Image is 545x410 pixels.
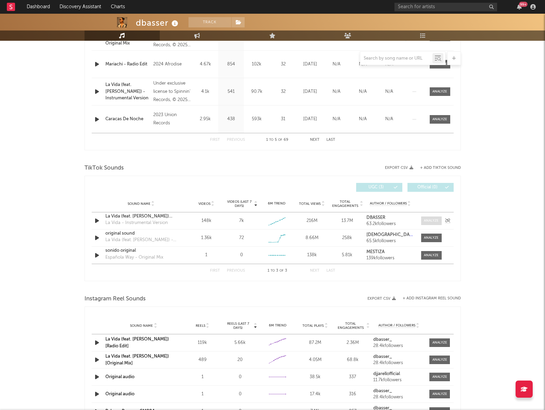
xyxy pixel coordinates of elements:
a: dbasser_ [373,337,425,342]
div: 316 [336,391,370,398]
a: La Vida (feat. [PERSON_NAME]) [Original Mix] [105,354,169,365]
button: First [210,138,220,142]
button: Export CSV [367,297,396,301]
button: First [210,269,220,273]
span: of [278,138,282,141]
div: 31 [271,116,295,123]
div: N/A [378,88,401,95]
div: 65.5k followers [366,239,414,244]
div: 0 [240,252,243,259]
div: 0 [223,374,257,381]
input: Search by song name or URL [360,56,432,61]
div: 258k [331,235,363,241]
strong: MËSTIZA [366,250,385,254]
div: 119k [185,339,220,346]
div: 2023 Union Records [153,111,191,127]
div: N/A [351,116,374,123]
div: 17.4k [298,391,332,398]
button: Previous [227,269,245,273]
div: La Vida (feat. [PERSON_NAME]) - Original Mix [105,237,177,244]
div: 13.7M [331,218,363,224]
div: 38.5k [298,374,332,381]
button: UGC(3) [356,183,402,192]
span: to [269,138,273,141]
a: Original audio [105,392,134,396]
div: Española Way - Original Mix [105,254,163,261]
div: 1 [185,391,220,398]
input: Search for artists [394,3,497,11]
a: Original audio [105,375,134,379]
div: 99 + [519,2,528,7]
div: [DATE] [299,116,322,123]
div: N/A [325,88,348,95]
a: sonido original [105,247,177,254]
span: Videos (last 7 days) [225,200,253,208]
a: djjarellofficial [373,372,425,376]
div: 68.8k [336,357,370,363]
div: 8.66M [296,235,328,241]
a: Caracas De Noche [105,116,150,123]
strong: [DEMOGRAPHIC_DATA] Oficial [366,233,430,237]
div: 1 [191,252,222,259]
span: TikTok Sounds [85,164,124,172]
div: 87.2M [298,339,332,346]
a: dbasser_ [373,389,425,394]
div: 20 [223,357,257,363]
div: 139k followers [366,256,414,261]
div: 6M Trend [261,323,295,328]
a: dbasser_ [373,355,425,359]
span: Reels [196,324,205,328]
strong: dbasser_ [373,355,392,359]
div: 6M Trend [261,201,293,206]
div: 28.4k followers [373,344,425,348]
a: La Vida (feat. [PERSON_NAME]) [Radio Edit] [105,337,169,348]
strong: dbasser_ [373,337,392,342]
div: 28.4k followers [373,395,425,400]
strong: dbasser_ [373,389,392,393]
div: 11.7k followers [373,378,425,383]
strong: DBASSER [366,215,385,220]
div: 4.05M [298,357,332,363]
div: 5.81k [331,252,363,259]
div: [DATE] [299,88,322,95]
div: 0 [223,391,257,398]
button: Export CSV [385,166,413,170]
a: original sound [105,230,177,237]
div: 1 3 3 [259,267,296,275]
div: 5.66k [223,339,257,346]
div: 7k [239,218,244,224]
button: + Add TikTok Sound [420,166,461,170]
span: Author / Followers [370,201,407,206]
button: + Add TikTok Sound [413,166,461,170]
div: 216M [296,218,328,224]
button: Last [326,269,335,273]
div: 28.4k followers [373,361,425,365]
div: N/A [351,88,374,95]
div: 4.1k [194,88,217,95]
span: Total Engagements [331,200,359,208]
div: 541 [220,88,242,95]
div: 1 5 69 [259,136,296,144]
div: La Vida - Instrumental Version [105,220,168,226]
a: La Vida (feat. [PERSON_NAME]) [Radio Edit] [105,213,177,220]
span: of [280,269,284,272]
div: N/A [325,116,348,123]
a: DBASSER [366,215,414,220]
span: Videos [198,202,210,206]
div: 337 [336,374,370,381]
a: [DEMOGRAPHIC_DATA] Oficial [366,233,414,237]
div: 63.2k followers [366,222,414,226]
div: 438 [220,116,242,123]
a: La Vida (feat. [PERSON_NAME]) - Instrumental Version [105,82,150,102]
span: to [271,269,275,272]
div: dbasser [136,17,180,28]
span: UGC ( 3 ) [361,185,392,189]
button: Previous [227,138,245,142]
span: Sound Name [130,324,153,328]
span: Total Plays [302,324,324,328]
